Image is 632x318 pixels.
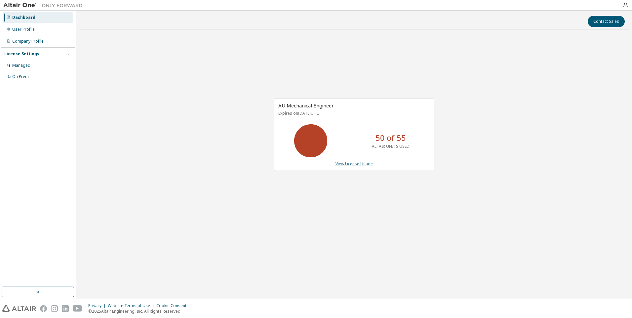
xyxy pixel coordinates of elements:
[88,303,108,308] div: Privacy
[156,303,190,308] div: Cookie Consent
[12,27,35,32] div: User Profile
[3,2,86,9] img: Altair One
[51,305,58,312] img: instagram.svg
[12,15,35,20] div: Dashboard
[278,110,428,116] p: Expires on [DATE] UTC
[12,39,44,44] div: Company Profile
[88,308,190,314] p: © 2025 Altair Engineering, Inc. All Rights Reserved.
[375,132,406,143] p: 50 of 55
[4,51,39,57] div: License Settings
[12,63,30,68] div: Managed
[336,161,373,167] a: View License Usage
[62,305,69,312] img: linkedin.svg
[108,303,156,308] div: Website Terms of Use
[278,102,334,109] span: AU Mechanical Engineer
[73,305,82,312] img: youtube.svg
[40,305,47,312] img: facebook.svg
[588,16,625,27] button: Contact Sales
[372,143,410,149] p: ALTAIR UNITS USED
[12,74,29,79] div: On Prem
[2,305,36,312] img: altair_logo.svg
